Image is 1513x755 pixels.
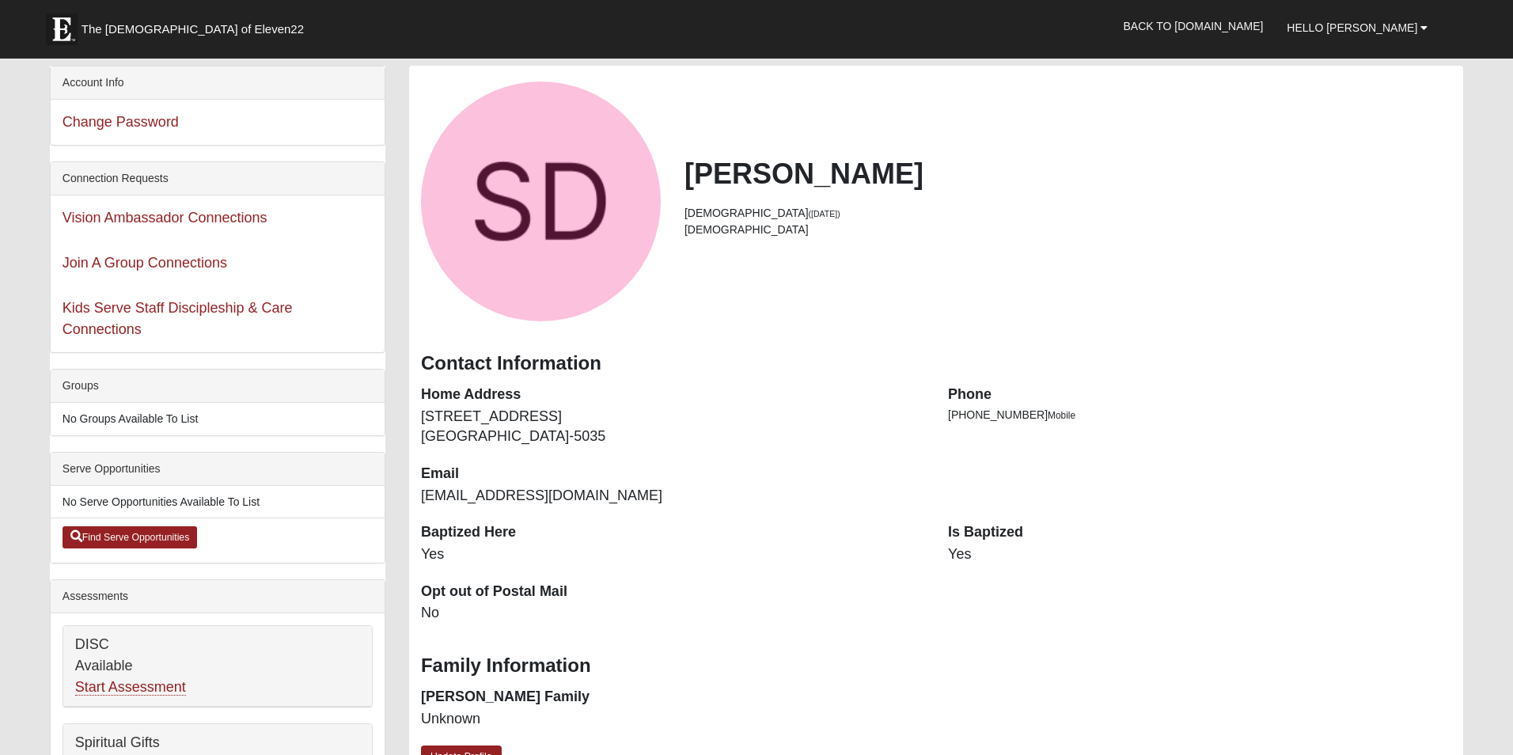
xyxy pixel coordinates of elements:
[51,580,385,613] div: Assessments
[421,654,1451,677] h3: Family Information
[82,21,304,37] span: The [DEMOGRAPHIC_DATA] of Eleven22
[948,385,1451,405] dt: Phone
[421,687,924,708] dt: [PERSON_NAME] Family
[948,522,1451,543] dt: Is Baptized
[1112,6,1276,46] a: Back to [DOMAIN_NAME]
[421,603,924,624] dd: No
[51,162,385,195] div: Connection Requests
[421,522,924,543] dt: Baptized Here
[421,385,924,405] dt: Home Address
[51,403,385,435] li: No Groups Available To List
[46,13,78,45] img: Eleven22 logo
[75,679,186,696] a: Start Assessment
[421,709,924,730] dd: Unknown
[684,205,1451,222] li: [DEMOGRAPHIC_DATA]
[51,370,385,403] div: Groups
[809,209,840,218] small: ([DATE])
[51,486,385,518] li: No Serve Opportunities Available To List
[1275,8,1439,47] a: Hello [PERSON_NAME]
[684,157,1451,191] h2: [PERSON_NAME]
[421,544,924,565] dd: Yes
[1287,21,1417,34] span: Hello [PERSON_NAME]
[421,486,924,506] dd: [EMAIL_ADDRESS][DOMAIN_NAME]
[421,352,1451,375] h3: Contact Information
[38,6,355,45] a: The [DEMOGRAPHIC_DATA] of Eleven22
[421,582,924,602] dt: Opt out of Postal Mail
[1048,410,1075,421] span: Mobile
[63,114,179,130] a: Change Password
[51,66,385,100] div: Account Info
[421,407,924,447] dd: [STREET_ADDRESS] [GEOGRAPHIC_DATA]-5035
[63,300,293,337] a: Kids Serve Staff Discipleship & Care Connections
[63,526,198,548] a: Find Serve Opportunities
[421,82,661,321] a: View Fullsize Photo
[51,453,385,486] div: Serve Opportunities
[421,464,924,484] dt: Email
[63,210,267,226] a: Vision Ambassador Connections
[948,544,1451,565] dd: Yes
[948,407,1451,423] li: [PHONE_NUMBER]
[63,255,227,271] a: Join A Group Connections
[684,222,1451,238] li: [DEMOGRAPHIC_DATA]
[63,626,372,707] div: DISC Available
